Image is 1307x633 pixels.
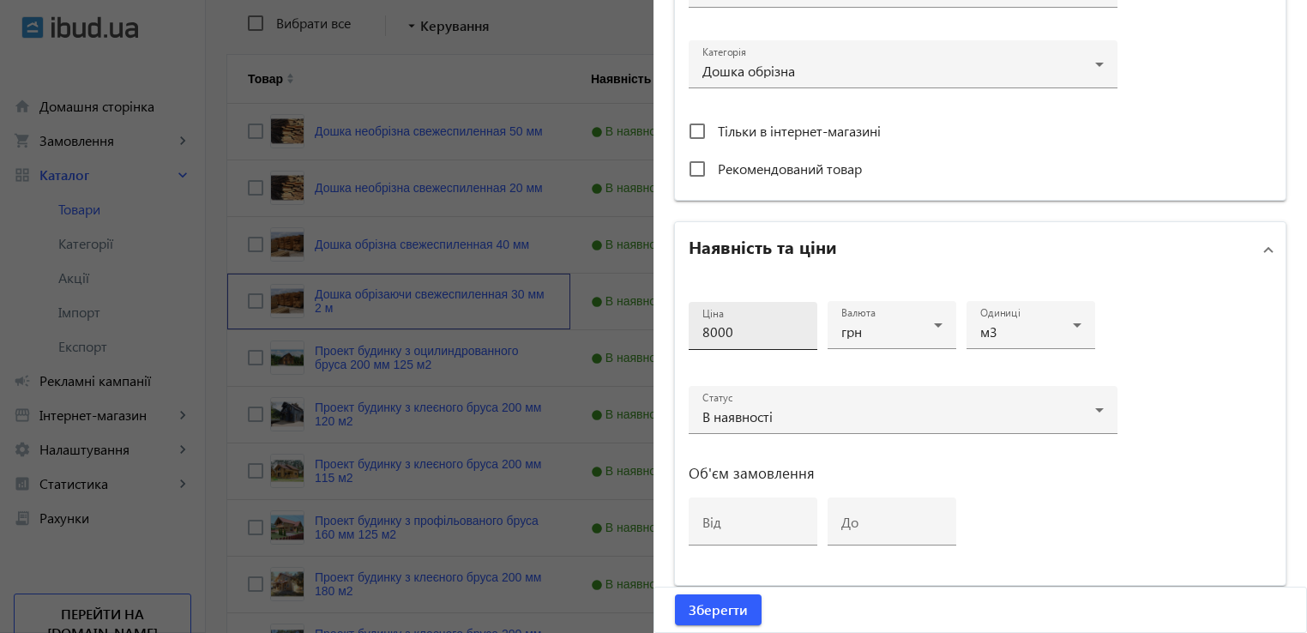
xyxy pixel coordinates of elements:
[841,513,858,531] mat-label: до
[702,407,773,425] span: В наявності
[980,323,997,341] span: м3
[675,222,1286,277] mat-expansion-panel-header: Наявність та ціни
[841,323,862,341] span: грн
[841,306,876,320] mat-label: Валюта
[702,391,732,405] mat-label: Статус
[702,307,724,321] mat-label: Ціна
[689,234,837,258] h2: Наявність та ціни
[689,467,1117,480] h3: Об'єм замовлення
[702,513,721,531] mat-label: від
[675,594,762,625] button: Зберегти
[675,277,1286,585] div: Наявність та ціни
[718,122,881,140] span: Тільки в інтернет-магазині
[980,306,1021,320] mat-label: Одиниці
[718,160,862,178] span: Рекомендований товар
[689,600,748,619] span: Зберегти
